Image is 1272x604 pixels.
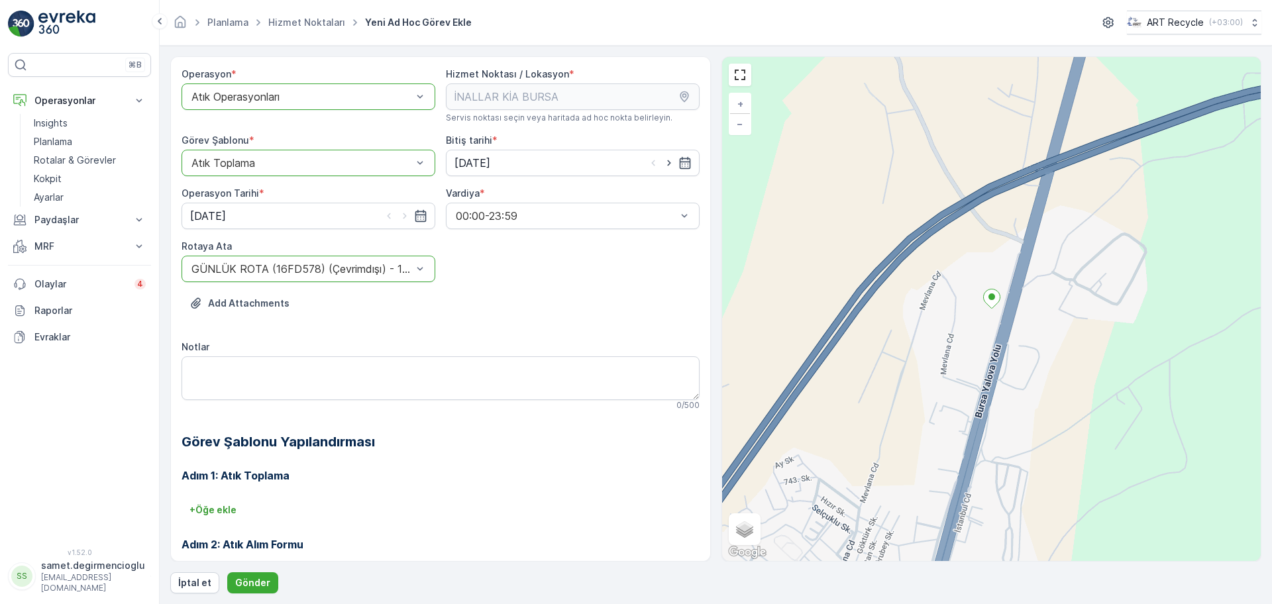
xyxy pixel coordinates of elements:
[34,154,116,167] p: Rotalar & Görevler
[182,293,297,314] button: Dosya Yükle
[725,544,769,561] img: Google
[28,114,151,132] a: Insights
[1209,17,1243,28] p: ( +03:00 )
[208,297,290,310] p: Add Attachments
[28,188,151,207] a: Ayarlar
[8,87,151,114] button: Operasyonlar
[446,187,480,199] label: Vardiya
[137,279,143,289] p: 4
[41,572,145,593] p: [EMAIL_ADDRESS][DOMAIN_NAME]
[725,544,769,561] a: Bu bölgeyi Google Haritalar'da açın (yeni pencerede açılır)
[38,11,95,37] img: logo_light-DOdMpM7g.png
[182,468,700,483] h3: Adım 1: Atık Toplama
[268,17,345,28] a: Hizmet Noktaları
[189,503,237,517] p: + Öğe ekle
[34,172,62,185] p: Kokpit
[207,17,248,28] a: Planlama
[34,240,125,253] p: MRF
[28,151,151,170] a: Rotalar & Görevler
[34,277,127,291] p: Olaylar
[182,432,700,452] h2: Görev Şablonu Yapılandırması
[737,98,743,109] span: +
[446,150,700,176] input: dd/mm/yyyy
[182,499,244,521] button: +Öğe ekle
[182,187,259,199] label: Operasyon Tarihi
[227,572,278,593] button: Gönder
[34,213,125,226] p: Paydaşlar
[235,576,270,589] p: Gönder
[28,132,151,151] a: Planlama
[1127,15,1141,30] img: image_23.png
[8,324,151,350] a: Evraklar
[446,113,672,123] span: Servis noktası seçin veya haritada ad hoc nokta belirleyin.
[28,170,151,188] a: Kokpit
[129,60,142,70] p: ⌘B
[730,114,750,134] a: Uzaklaştır
[362,16,474,29] span: Yeni Ad Hoc Görev Ekle
[730,515,759,544] a: Layers
[182,341,209,352] label: Notlar
[170,572,219,593] button: İptal et
[178,576,211,589] p: İptal et
[182,134,249,146] label: Görev Şablonu
[182,536,700,552] h3: Adım 2: Atık Alım Formu
[446,68,569,79] label: Hizmet Noktası / Lokasyon
[8,11,34,37] img: logo
[8,271,151,297] a: Olaylar4
[8,559,151,593] button: SSsamet.degirmencioglu[EMAIL_ADDRESS][DOMAIN_NAME]
[1147,16,1204,29] p: ART Recycle
[8,207,151,233] button: Paydaşlar
[446,134,492,146] label: Bitiş tarihi
[446,83,700,110] input: İNALLAR KİA BURSA
[182,240,232,252] label: Rotaya Ata
[676,400,700,411] p: 0 / 500
[34,94,125,107] p: Operasyonlar
[730,65,750,85] a: View Fullscreen
[1127,11,1261,34] button: ART Recycle(+03:00)
[34,191,64,204] p: Ayarlar
[173,20,187,31] a: Ana Sayfa
[34,117,68,130] p: Insights
[8,548,151,556] span: v 1.52.0
[11,566,32,587] div: SS
[41,559,145,572] p: samet.degirmencioglu
[737,118,743,129] span: −
[8,233,151,260] button: MRF
[34,135,72,148] p: Planlama
[182,68,231,79] label: Operasyon
[182,203,435,229] input: dd/mm/yyyy
[34,330,146,344] p: Evraklar
[8,297,151,324] a: Raporlar
[34,304,146,317] p: Raporlar
[730,94,750,114] a: Yakınlaştır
